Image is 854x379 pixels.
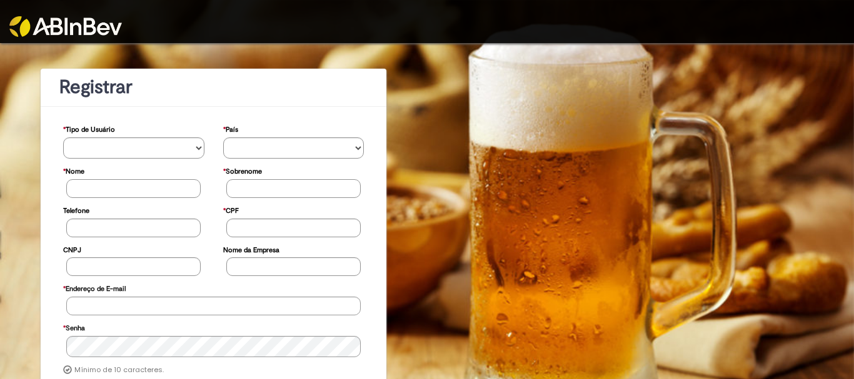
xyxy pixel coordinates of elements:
[59,77,368,97] h1: Registrar
[63,200,89,219] label: Telefone
[223,200,239,219] label: CPF
[223,119,238,137] label: País
[223,240,279,258] label: Nome da Empresa
[9,16,122,37] img: ABInbev-white.png
[74,365,164,375] label: Mínimo de 10 caracteres.
[63,278,126,297] label: Endereço de E-mail
[63,240,81,258] label: CNPJ
[63,318,85,336] label: Senha
[63,161,84,179] label: Nome
[223,161,262,179] label: Sobrenome
[63,119,115,137] label: Tipo de Usuário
